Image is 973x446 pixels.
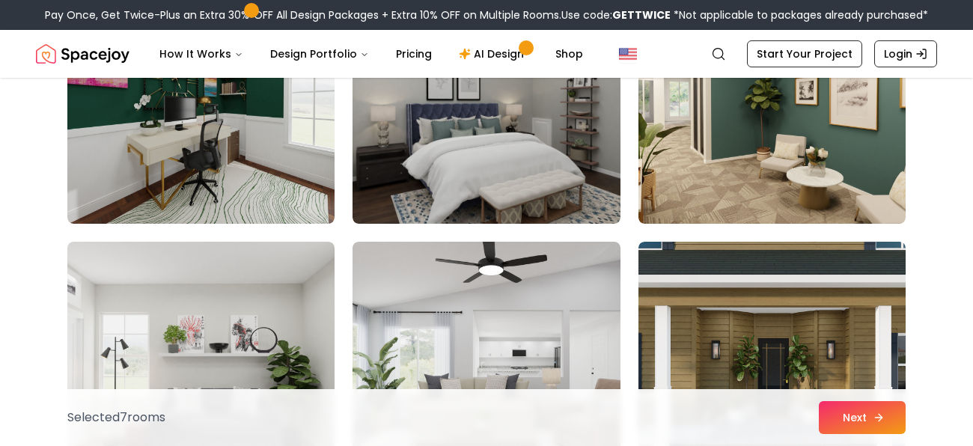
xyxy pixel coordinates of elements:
a: AI Design [447,39,540,69]
a: Start Your Project [747,40,862,67]
span: Use code: [561,7,671,22]
p: Selected 7 room s [67,409,165,427]
a: Shop [543,39,595,69]
button: How It Works [147,39,255,69]
a: Pricing [384,39,444,69]
nav: Main [147,39,595,69]
button: Next [819,401,906,434]
a: Spacejoy [36,39,129,69]
span: *Not applicable to packages already purchased* [671,7,928,22]
button: Design Portfolio [258,39,381,69]
a: Login [874,40,937,67]
div: Pay Once, Get Twice-Plus an Extra 30% OFF All Design Packages + Extra 10% OFF on Multiple Rooms. [45,7,928,22]
nav: Global [36,30,937,78]
img: Spacejoy Logo [36,39,129,69]
img: United States [619,45,637,63]
b: GETTWICE [612,7,671,22]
